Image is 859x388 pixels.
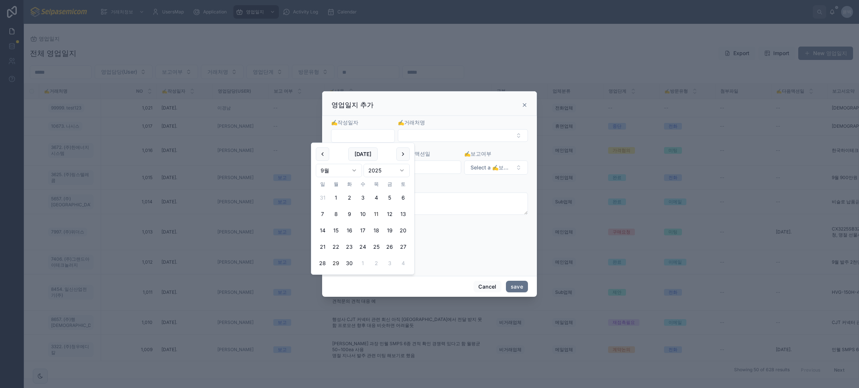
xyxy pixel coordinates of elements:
button: 2025년 8월 31일 일요일 [316,191,329,204]
button: 2025년 9월 21일 일요일 [316,240,329,254]
button: 2025년 9월 16일 화요일 [343,224,356,237]
button: 2025년 9월 7일 일요일 [316,207,329,221]
button: 2025년 10월 1일 수요일 [356,257,369,270]
button: 2025년 9월 24일 수요일 [356,240,369,254]
h3: 영업일지 추가 [331,101,374,109]
button: 2025년 9월 8일 월요일 [329,207,343,221]
span: Select a ✍️보고여부 [471,164,513,171]
button: 2025년 9월 4일 목요일 [369,191,383,204]
button: 2025년 9월 28일 일요일 [316,257,329,270]
button: 2025년 9월 12일 금요일 [383,207,396,221]
button: 2025년 9월 25일 목요일 [369,240,383,254]
button: 2025년 10월 3일 금요일 [383,257,396,270]
button: 2025년 9월 13일 토요일 [396,207,410,221]
button: 2025년 9월 27일 토요일 [396,240,410,254]
button: 2025년 9월 23일 화요일 [343,240,356,254]
th: 토요일 [396,180,410,188]
button: 2025년 9월 26일 금요일 [383,240,396,254]
button: 2025년 10월 4일 토요일 [396,257,410,270]
th: 금요일 [383,180,396,188]
button: 2025년 9월 18일 목요일 [369,224,383,237]
button: 2025년 10월 2일 목요일 [369,257,383,270]
button: 2025년 9월 19일 금요일 [383,224,396,237]
button: 2025년 9월 5일 금요일 [383,191,396,204]
button: 2025년 9월 22일 월요일 [329,240,343,254]
th: 목요일 [369,180,383,188]
button: 2025년 9월 15일 월요일 [329,224,343,237]
button: 2025년 9월 9일 화요일 [343,207,356,221]
button: 2025년 9월 20일 토요일 [396,224,410,237]
button: 2025년 9월 17일 수요일 [356,224,369,237]
button: [DATE] [348,147,378,161]
button: Select Button [398,129,528,142]
th: 화요일 [343,180,356,188]
button: save [506,281,528,293]
span: ✍️작성일자 [331,119,358,125]
button: 2025년 9월 10일 수요일 [356,207,369,221]
th: 수요일 [356,180,369,188]
button: 2025년 9월 3일 수요일 [356,191,369,204]
button: 2025년 9월 6일 토요일 [396,191,410,204]
button: Today, 2025년 9월 29일 월요일 [329,257,343,270]
table: 9월 2025 [316,180,410,270]
th: 일요일 [316,180,329,188]
button: 2025년 9월 30일 화요일 [343,257,356,270]
span: ✍️보고여부 [464,150,491,157]
button: Select Button [464,160,528,175]
th: 월요일 [329,180,343,188]
button: Cancel [473,281,501,293]
button: 2025년 9월 1일 월요일 [329,191,343,204]
button: 2025년 9월 14일 일요일 [316,224,329,237]
button: 2025년 9월 11일 목요일 [369,207,383,221]
span: ✍️거래처명 [398,119,425,125]
button: 2025년 9월 2일 화요일 [343,191,356,204]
